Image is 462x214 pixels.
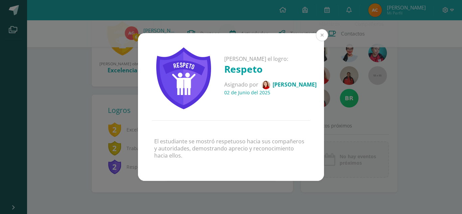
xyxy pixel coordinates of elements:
[262,81,270,89] img: 2af0c5fb7333e750783763c2b4e4908c.png
[224,55,317,63] p: [PERSON_NAME] el logro:
[224,81,317,89] p: Asignado por
[316,29,328,41] button: Close (Esc)
[154,138,308,159] p: El estudiante se mostró respetuoso hacia sus compañeros y autoridades, demostrando aprecio y reco...
[224,63,317,75] h1: Respeto
[224,89,317,96] h4: 02 de Junio del 2025
[273,80,317,88] span: [PERSON_NAME]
